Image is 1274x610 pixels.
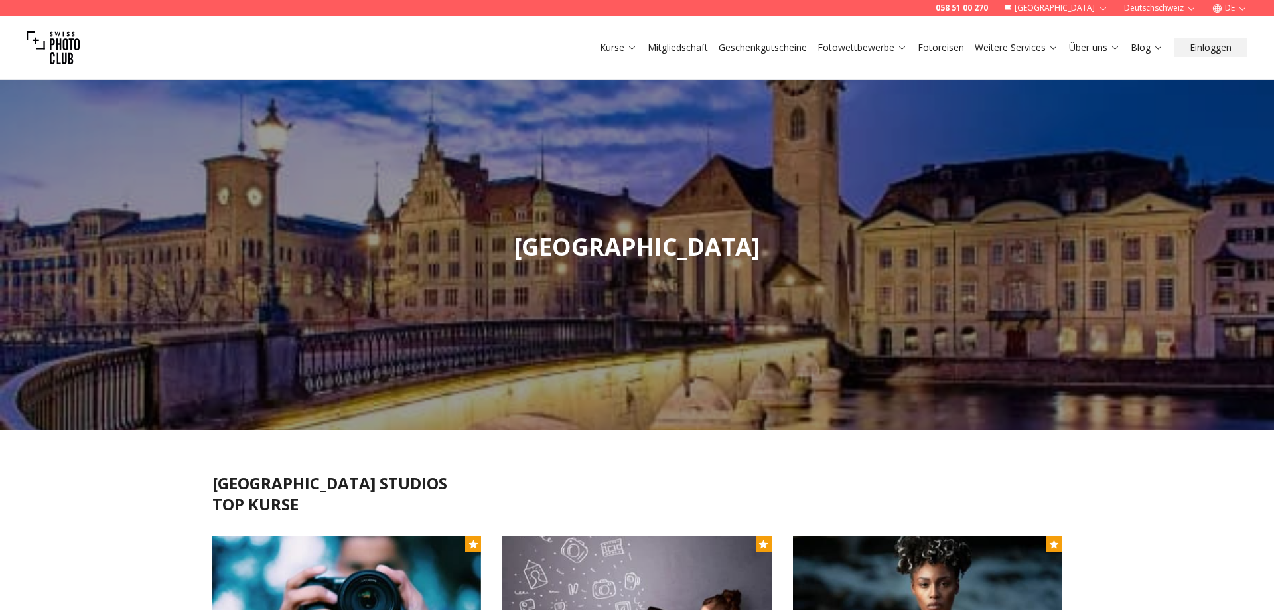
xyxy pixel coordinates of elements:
button: Geschenkgutscheine [713,38,812,57]
button: Fotowettbewerbe [812,38,912,57]
a: Geschenkgutscheine [719,41,807,54]
button: Weitere Services [969,38,1064,57]
button: Einloggen [1174,38,1247,57]
a: Weitere Services [975,41,1058,54]
a: Mitgliedschaft [648,41,708,54]
button: Blog [1125,38,1168,57]
a: Fotowettbewerbe [817,41,907,54]
button: Über uns [1064,38,1125,57]
img: Swiss photo club [27,21,80,74]
h2: [GEOGRAPHIC_DATA] STUDIOS [212,473,1062,494]
a: Blog [1131,41,1163,54]
a: Über uns [1069,41,1120,54]
a: Fotoreisen [918,41,964,54]
button: Kurse [595,38,642,57]
button: Mitgliedschaft [642,38,713,57]
span: [GEOGRAPHIC_DATA] [514,230,760,263]
a: Kurse [600,41,637,54]
button: Fotoreisen [912,38,969,57]
h2: TOP KURSE [212,494,1062,515]
a: 058 51 00 270 [936,3,988,13]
